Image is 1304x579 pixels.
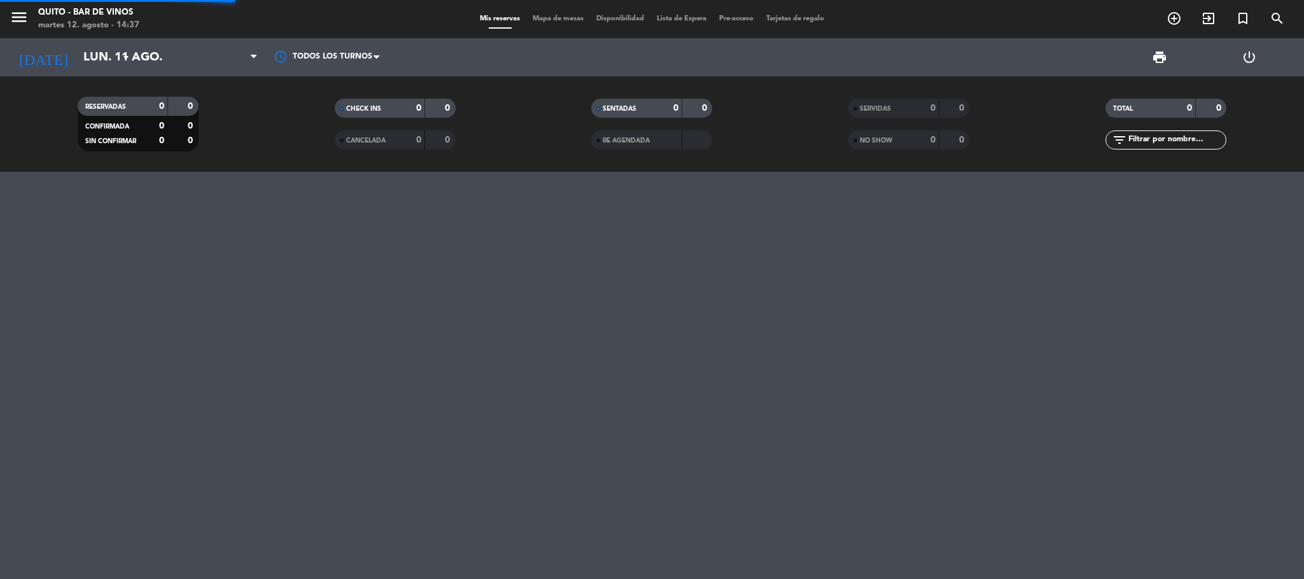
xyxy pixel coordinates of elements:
[1113,106,1133,112] span: TOTAL
[416,104,421,113] strong: 0
[959,136,967,144] strong: 0
[702,104,710,113] strong: 0
[1152,50,1167,65] span: print
[603,137,650,144] span: RE AGENDADA
[188,122,195,130] strong: 0
[445,136,452,144] strong: 0
[713,15,760,22] span: Pre-acceso
[1201,11,1216,26] i: exit_to_app
[159,122,164,130] strong: 0
[159,136,164,145] strong: 0
[673,104,678,113] strong: 0
[1242,50,1257,65] i: power_settings_new
[10,43,77,71] i: [DATE]
[188,136,195,145] strong: 0
[1167,11,1182,26] i: add_circle_outline
[346,106,381,112] span: CHECK INS
[416,136,421,144] strong: 0
[526,15,590,22] span: Mapa de mesas
[1235,11,1251,26] i: turned_in_not
[590,15,650,22] span: Disponibilidad
[603,106,636,112] span: SENTADAS
[1112,132,1127,148] i: filter_list
[930,136,936,144] strong: 0
[445,104,452,113] strong: 0
[1127,133,1226,147] input: Filtrar por nombre...
[1187,104,1192,113] strong: 0
[650,15,713,22] span: Lista de Espera
[10,8,29,27] i: menu
[188,102,195,111] strong: 0
[473,15,526,22] span: Mis reservas
[860,137,892,144] span: NO SHOW
[10,8,29,31] button: menu
[85,123,129,130] span: CONFIRMADA
[85,104,126,110] span: RESERVADAS
[1216,104,1224,113] strong: 0
[85,138,136,144] span: SIN CONFIRMAR
[118,50,134,65] i: arrow_drop_down
[860,106,891,112] span: SERVIDAS
[1270,11,1285,26] i: search
[1205,38,1294,76] div: LOG OUT
[159,102,164,111] strong: 0
[346,137,386,144] span: CANCELADA
[959,104,967,113] strong: 0
[760,15,831,22] span: Tarjetas de regalo
[930,104,936,113] strong: 0
[38,6,139,19] div: Quito - Bar de Vinos
[38,19,139,32] div: martes 12. agosto - 14:37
